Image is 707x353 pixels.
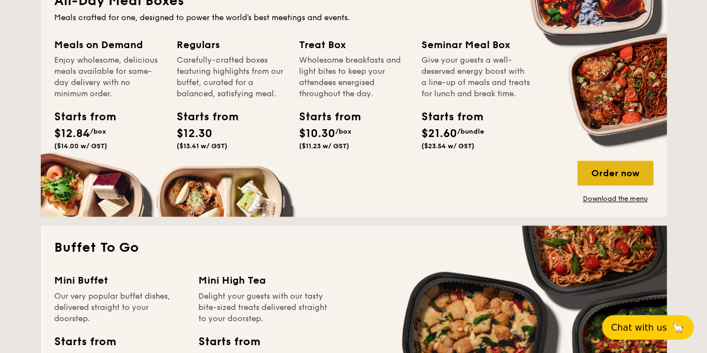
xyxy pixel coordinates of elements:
[299,37,408,53] div: Treat Box
[299,109,349,125] div: Starts from
[54,272,185,288] div: Mini Buffet
[54,109,105,125] div: Starts from
[54,55,163,100] div: Enjoy wholesome, delicious meals available for same-day delivery with no minimum order.
[177,142,227,150] span: ($13.41 w/ GST)
[54,239,653,257] h2: Buffet To Go
[611,322,667,333] span: Chat with us
[54,290,185,324] div: Our very popular buffet dishes, delivered straight to your doorstep.
[198,290,329,324] div: Delight your guests with our tasty bite-sized treats delivered straight to your doorstep.
[54,12,653,23] div: Meals crafted for one, designed to power the world's best meetings and events.
[177,127,212,140] span: $12.30
[421,127,457,140] span: $21.60
[299,55,408,100] div: Wholesome breakfasts and light bites to keep your attendees energised throughout the day.
[299,142,349,150] span: ($11.23 w/ GST)
[54,127,90,140] span: $12.84
[577,161,653,185] div: Order now
[457,128,484,135] span: /bundle
[577,194,653,203] a: Download the menu
[421,109,472,125] div: Starts from
[671,321,685,334] span: 🦙
[335,128,352,135] span: /box
[90,128,106,135] span: /box
[177,37,286,53] div: Regulars
[177,109,227,125] div: Starts from
[198,333,259,350] div: Starts from
[602,315,694,340] button: Chat with us🦙
[421,55,530,100] div: Give your guests a well-deserved energy boost with a line-up of meals and treats for lunch and br...
[421,142,475,150] span: ($23.54 w/ GST)
[299,127,335,140] span: $10.30
[177,55,286,100] div: Carefully-crafted boxes featuring highlights from our buffet, curated for a balanced, satisfying ...
[54,142,107,150] span: ($14.00 w/ GST)
[421,37,530,53] div: Seminar Meal Box
[54,37,163,53] div: Meals on Demand
[54,333,115,350] div: Starts from
[198,272,329,288] div: Mini High Tea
